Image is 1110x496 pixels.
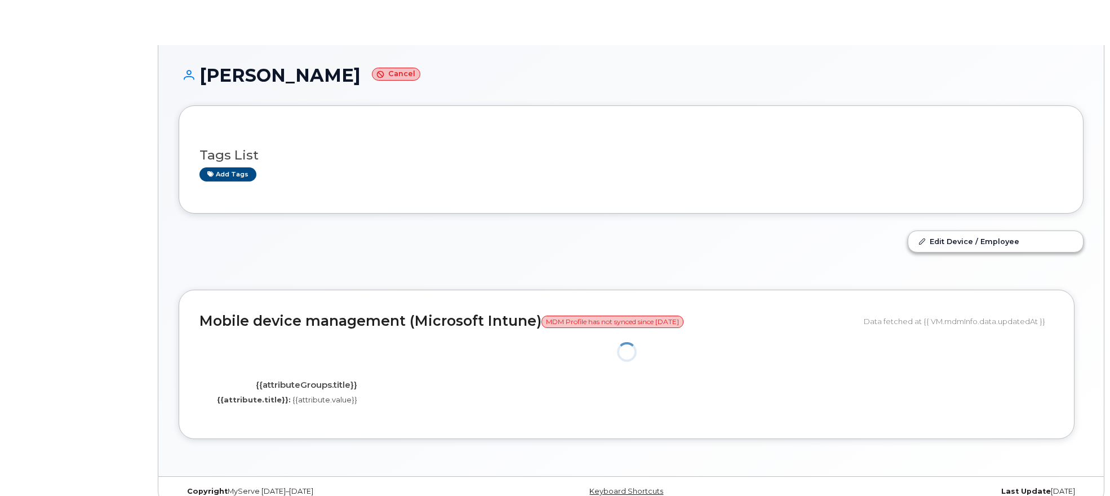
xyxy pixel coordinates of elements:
[908,231,1083,251] a: Edit Device / Employee
[208,380,405,390] h4: {{attributeGroups.title}}
[179,487,480,496] div: MyServe [DATE]–[DATE]
[217,395,291,405] label: {{attribute.title}}:
[292,395,357,404] span: {{attribute.value}}
[187,487,228,495] strong: Copyright
[199,148,1063,162] h3: Tags List
[199,167,256,181] a: Add tags
[179,65,1084,85] h1: [PERSON_NAME]
[864,311,1054,332] div: Data fetched at {{ VM.mdmInfo.data.updatedAt }}
[541,316,683,328] span: MDM Profile has not synced since [DATE]
[199,313,855,329] h2: Mobile device management (Microsoft Intune)
[782,487,1084,496] div: [DATE]
[1001,487,1051,495] strong: Last Update
[589,487,663,495] a: Keyboard Shortcuts
[372,68,420,81] small: Cancel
